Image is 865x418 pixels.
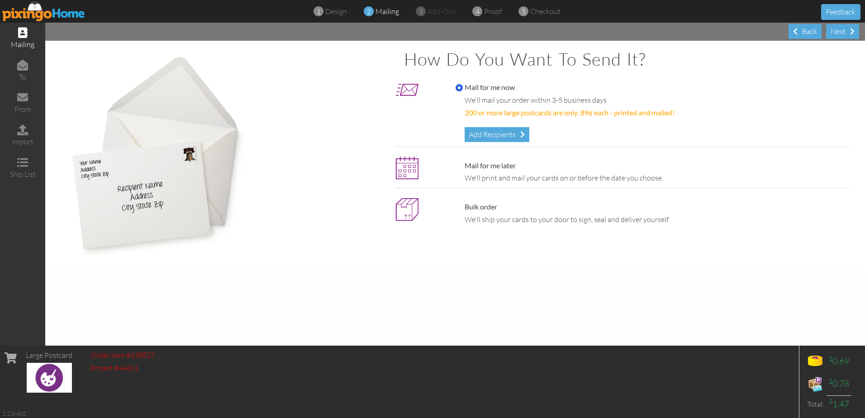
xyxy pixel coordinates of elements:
label: Bulk order [456,202,497,212]
span: 4 [475,6,480,17]
span: mailing [375,7,399,16]
img: maillater.png [395,156,419,180]
img: create-your-own-landscape.jpg [27,363,72,393]
div: 2.2.0-462 [2,409,26,418]
span: add-ons [428,7,456,16]
input: Mail for me now [456,84,463,91]
label: Mail for me later [456,161,516,171]
span: checkout [530,7,561,16]
span: proof [484,7,502,16]
div: Large Postcard [26,350,72,361]
img: pixingo logo [2,1,86,21]
span: 1 [317,6,321,17]
input: Bulk order [456,204,463,211]
td: Total: [804,395,827,413]
td: 0.69 [827,350,851,373]
div: Project #44311 [90,363,155,373]
td: 1.47 [827,395,851,413]
div: We'll ship your cards to your door to sign, seal and deliver yourself. [465,214,845,225]
img: points-icon.png [806,352,824,370]
img: mailnow_icon.png [395,78,419,102]
img: mail-cards.jpg [61,50,249,260]
div: Next [826,24,859,39]
div: Add Recipients [465,127,529,142]
h1: How do you want to send it? [404,50,849,69]
div: Back [789,24,822,39]
sup: $ [829,355,832,362]
span: 2 [367,6,371,17]
input: Mail for me later [456,162,463,170]
span: 5 [522,6,526,17]
img: bulk_icon-5.png [395,197,419,221]
button: Feedback [821,4,860,20]
div: Order item #135827 [90,350,155,361]
div: We'll print and mail your cards on or before the date you choose. [465,173,845,183]
label: Mail for me now [456,82,515,93]
img: expense-icon.png [806,375,824,393]
div: 200 or more large postcards are only .89¢ each - printed and mailed! [465,108,845,118]
div: We'll mail your order within 3-5 business days [465,95,845,105]
span: design [325,7,347,16]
